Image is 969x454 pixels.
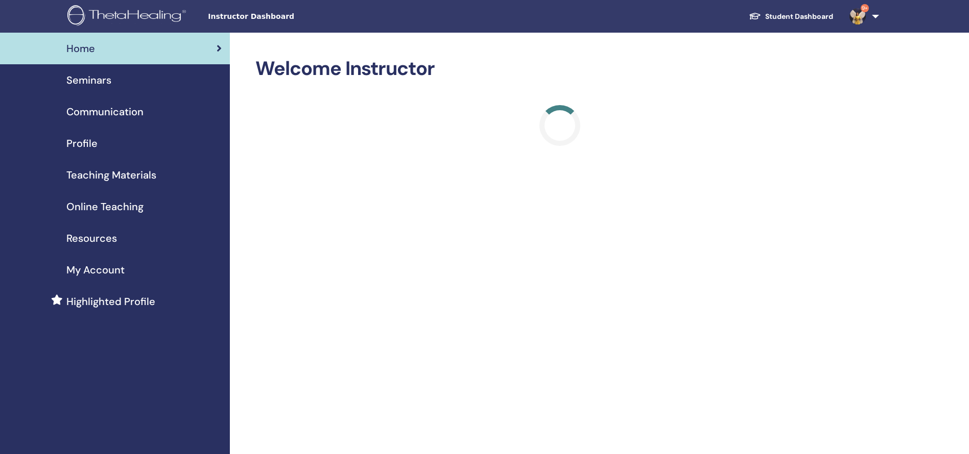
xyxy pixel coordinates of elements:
[66,294,155,309] span: Highlighted Profile
[208,11,361,22] span: Instructor Dashboard
[749,12,761,20] img: graduation-cap-white.svg
[66,72,111,88] span: Seminars
[741,7,841,26] a: Student Dashboard
[849,8,866,24] img: default.jpg
[67,5,190,28] img: logo.png
[66,167,156,183] span: Teaching Materials
[66,231,117,246] span: Resources
[66,262,125,278] span: My Account
[66,41,95,56] span: Home
[861,4,869,12] span: 9+
[66,104,144,119] span: Communication
[66,136,98,151] span: Profile
[255,57,865,81] h2: Welcome Instructor
[66,199,144,214] span: Online Teaching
